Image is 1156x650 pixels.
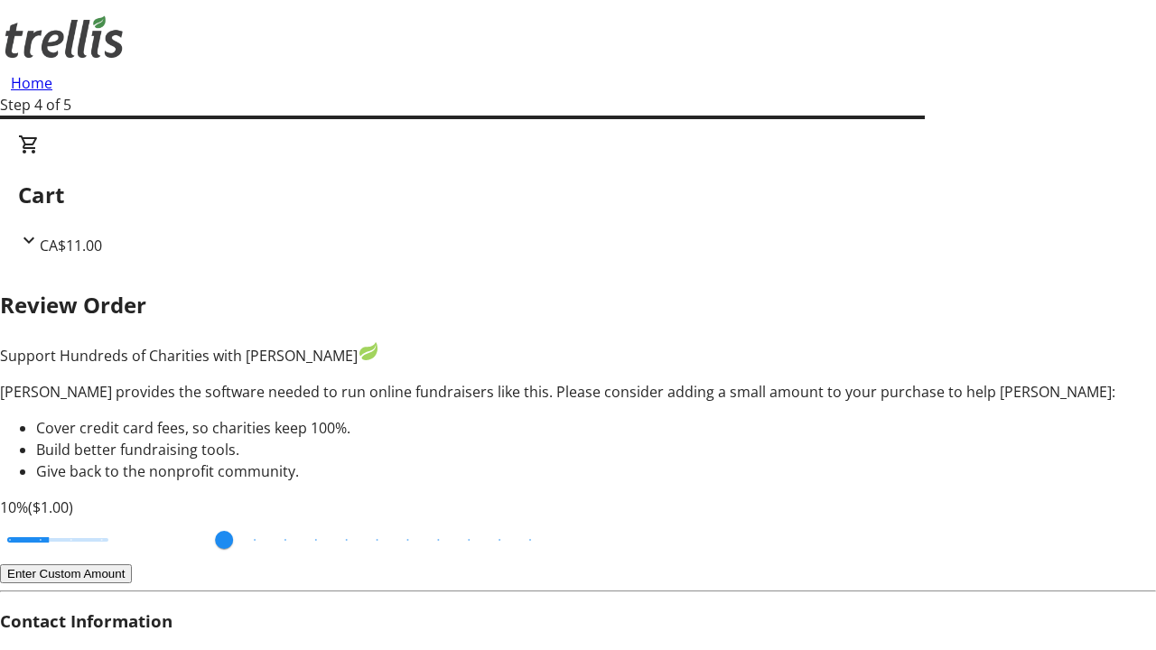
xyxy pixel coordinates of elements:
li: Build better fundraising tools. [36,439,1156,460]
h2: Cart [18,179,1138,211]
li: Cover credit card fees, so charities keep 100%. [36,417,1156,439]
span: CA$11.00 [40,236,102,255]
div: CartCA$11.00 [18,134,1138,256]
li: Give back to the nonprofit community. [36,460,1156,482]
